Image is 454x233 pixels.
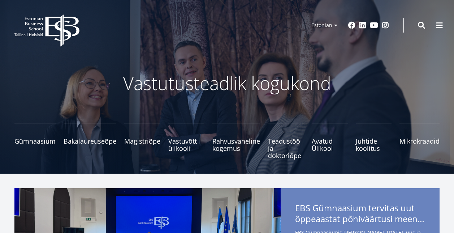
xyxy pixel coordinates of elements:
a: Mikrokraadid [399,123,440,159]
a: Youtube [370,22,378,29]
a: Facebook [348,22,355,29]
span: Avatud Ülikool [312,137,348,152]
span: Juhtide koolitus [356,137,392,152]
span: EBS Gümnaasium tervitas uut [295,203,425,226]
span: Vastuvõtt ülikooli [168,137,204,152]
a: Rahvusvaheline kogemus [212,123,260,159]
span: Mikrokraadid [399,137,440,145]
span: Teadustöö ja doktoriõpe [268,137,304,159]
a: Bakalaureuseõpe [64,123,116,159]
a: Linkedin [359,22,366,29]
a: Magistriõpe [124,123,160,159]
span: Bakalaureuseõpe [64,137,116,145]
a: Juhtide koolitus [356,123,392,159]
a: Vastuvõtt ülikooli [168,123,204,159]
a: Teadustöö ja doktoriõpe [268,123,304,159]
span: Rahvusvaheline kogemus [212,137,260,152]
p: Vastutusteadlik kogukond [36,72,419,94]
span: Gümnaasium [14,137,56,145]
span: õppeaastat põhiväärtusi meenutades [295,213,425,224]
a: Gümnaasium [14,123,56,159]
a: Avatud Ülikool [312,123,348,159]
span: Magistriõpe [124,137,160,145]
a: Instagram [382,22,389,29]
